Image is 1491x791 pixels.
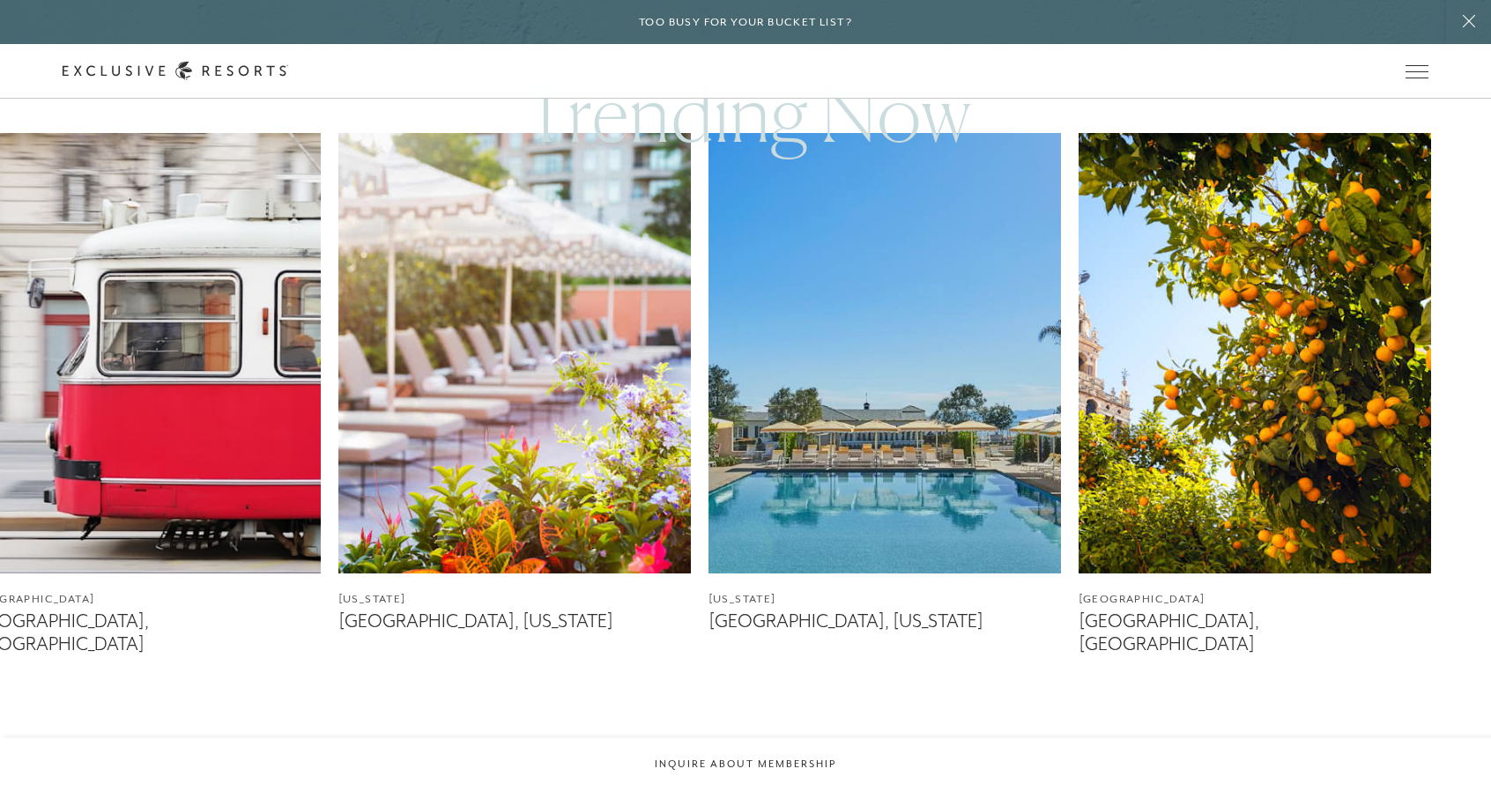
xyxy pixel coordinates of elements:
a: [US_STATE][GEOGRAPHIC_DATA], [US_STATE] [708,133,1061,633]
figcaption: [US_STATE] [338,591,691,608]
figcaption: [GEOGRAPHIC_DATA], [US_STATE] [708,610,1061,632]
iframe: Qualified Messenger [1410,710,1491,791]
figcaption: [GEOGRAPHIC_DATA], [US_STATE] [338,610,691,632]
button: Open navigation [1406,65,1428,78]
figcaption: [GEOGRAPHIC_DATA], [GEOGRAPHIC_DATA] [1079,610,1431,654]
h6: Too busy for your bucket list? [639,14,852,31]
a: [GEOGRAPHIC_DATA][GEOGRAPHIC_DATA], [GEOGRAPHIC_DATA] [1079,133,1431,655]
a: [US_STATE][GEOGRAPHIC_DATA], [US_STATE] [338,133,691,633]
figcaption: [GEOGRAPHIC_DATA] [1079,591,1431,608]
figcaption: [US_STATE] [708,591,1061,608]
